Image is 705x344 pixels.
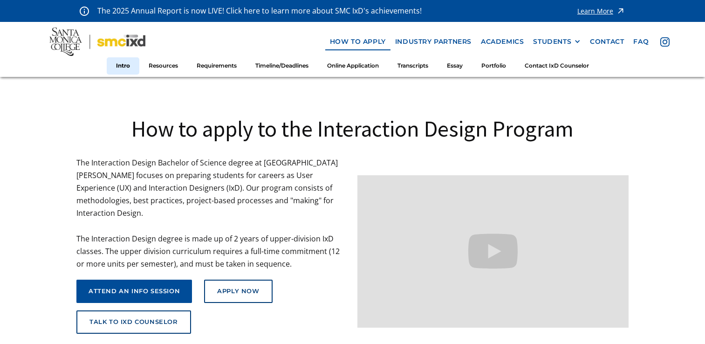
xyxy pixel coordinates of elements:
a: contact [585,33,629,50]
a: Resources [139,57,187,75]
div: Learn More [577,8,613,14]
a: Timeline/Deadlines [246,57,318,75]
img: icon - information - alert [80,6,89,16]
div: talk to ixd counselor [89,318,178,326]
a: Requirements [187,57,246,75]
a: attend an info session [76,280,192,303]
a: how to apply [325,33,390,50]
div: STUDENTS [533,38,571,46]
a: faq [629,33,653,50]
h1: How to apply to the Interaction Design Program [76,114,629,143]
a: Apply Now [204,280,272,303]
p: The Interaction Design Bachelor of Science degree at [GEOGRAPHIC_DATA][PERSON_NAME] focuses on pr... [76,157,348,271]
img: icon - instagram [660,37,670,47]
a: Online Application [318,57,388,75]
img: icon - arrow - alert [616,5,625,17]
div: STUDENTS [533,38,581,46]
a: Learn More [577,5,625,17]
a: talk to ixd counselor [76,310,191,334]
a: Transcripts [388,57,438,75]
a: Essay [438,57,472,75]
p: The 2025 Annual Report is now LIVE! Click here to learn more about SMC IxD's achievements! [97,5,423,17]
a: Portfolio [472,57,515,75]
div: attend an info session [89,288,180,295]
iframe: Design your future with a Bachelor's Degree in Interaction Design from Santa Monica College [357,175,629,328]
a: Academics [476,33,528,50]
a: Contact IxD Counselor [515,57,598,75]
div: Apply Now [217,288,259,295]
img: Santa Monica College - SMC IxD logo [49,28,146,56]
a: industry partners [390,33,476,50]
a: Intro [107,57,139,75]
